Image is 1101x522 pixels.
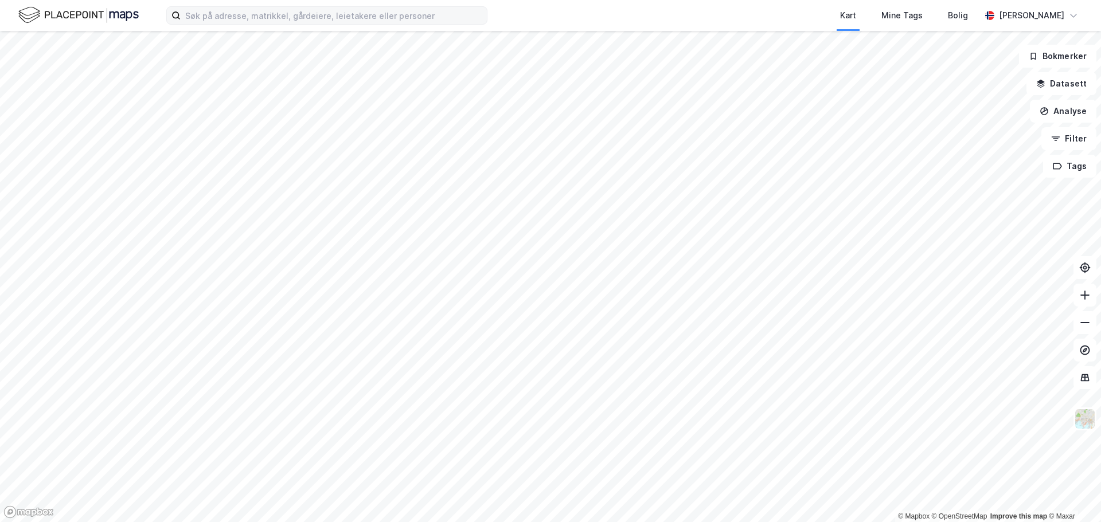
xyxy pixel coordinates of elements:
button: Bokmerker [1019,45,1096,68]
input: Søk på adresse, matrikkel, gårdeiere, leietakere eller personer [181,7,487,24]
button: Analyse [1030,100,1096,123]
div: Bolig [948,9,968,22]
div: Kontrollprogram for chat [1044,467,1101,522]
button: Filter [1041,127,1096,150]
a: Improve this map [990,512,1047,520]
a: OpenStreetMap [932,512,987,520]
div: Kart [840,9,856,22]
a: Mapbox homepage [3,505,54,519]
button: Datasett [1026,72,1096,95]
div: [PERSON_NAME] [999,9,1064,22]
a: Mapbox [898,512,930,520]
img: logo.f888ab2527a4732fd821a326f86c7f29.svg [18,5,139,25]
img: Z [1074,408,1096,430]
div: Mine Tags [881,9,923,22]
button: Tags [1043,155,1096,178]
iframe: Chat Widget [1044,467,1101,522]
